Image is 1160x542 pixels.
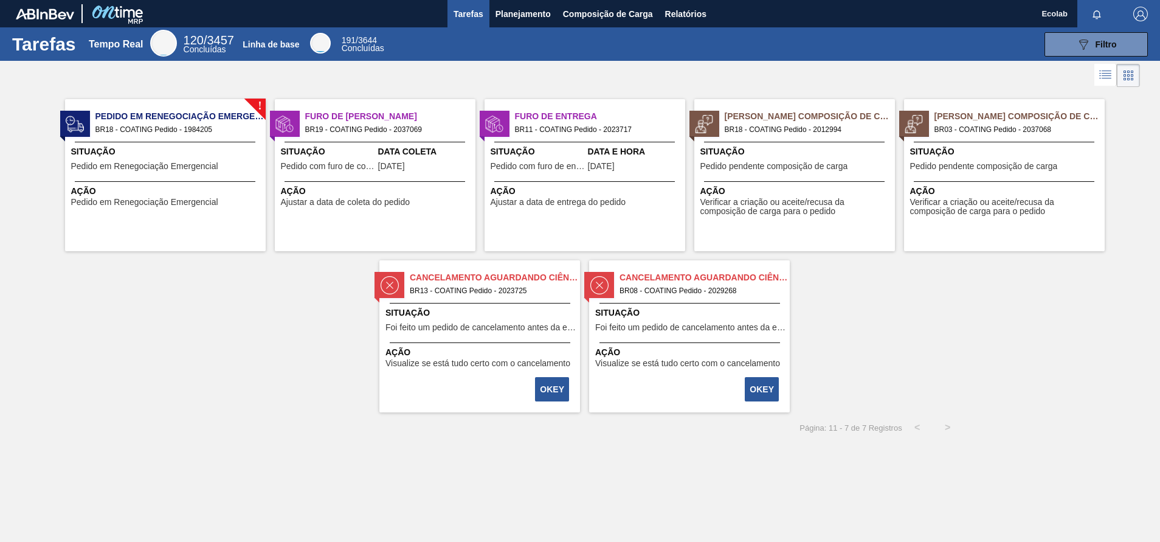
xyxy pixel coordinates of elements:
[95,110,266,123] span: Pedido em Renegociação Emergencial
[620,284,780,297] span: BR08 - COATING Pedido - 2029268
[725,110,895,123] span: Pedido Aguardando Composição de Carga
[536,376,570,403] div: Completar tarefa: 30258323
[725,123,885,136] span: BR18 - COATING Pedido - 2012994
[275,115,294,133] img: estado
[595,307,787,319] span: Situação
[746,376,780,403] div: Completar tarefa: 30261141
[89,39,143,50] div: Tempo Real
[515,123,675,136] span: BR11 - COATING Pedido - 2023717
[358,35,377,45] font: 3644
[910,185,1102,198] span: Ação
[184,33,204,47] span: 120
[1133,7,1148,21] img: Logout
[281,145,375,158] span: Situação
[385,307,577,319] span: Situação
[700,198,892,217] span: Verificar a criação ou aceite/recusa da composição de carga para o pedido
[1044,32,1148,57] button: Filtro
[342,35,356,45] span: 191
[700,162,848,171] span: Pedido pendente composição de carga
[595,323,787,332] span: Foi feito um pedido de cancelamento antes da etapa de aguardando faturamento
[934,123,1095,136] span: BR03 - COATING Pedido - 2037068
[258,102,261,111] span: !
[515,110,685,123] span: Furo de Entrega
[910,145,1102,158] span: Situação
[184,44,226,54] span: Concluídas
[1077,5,1116,23] button: Notificações
[378,145,472,158] span: Data Coleta
[833,423,902,433] span: 1 - 7 de 7 Registros
[385,359,570,368] span: Visualize se está tudo certo com o cancelamento
[184,33,234,47] span: /
[381,276,399,294] img: estado
[799,423,833,433] span: Página: 1
[485,115,503,133] img: estado
[378,162,405,171] span: 01/10/2025
[310,33,331,54] div: Base Line
[491,185,682,198] span: Ação
[665,7,706,21] span: Relatórios
[905,115,923,133] img: estado
[71,198,218,207] span: Pedido em Renegociação Emergencial
[695,115,713,133] img: estado
[305,123,466,136] span: BR19 - COATING Pedido - 2037069
[71,162,218,171] span: Pedido em Renegociação Emergencial
[588,162,615,171] span: 01/10/2025,
[491,145,585,158] span: Situação
[207,33,234,47] font: 3457
[1096,40,1117,49] span: Filtro
[385,323,577,332] span: Foi feito um pedido de cancelamento antes da etapa de aguardando faturamento
[910,198,1102,217] span: Verificar a criação ou aceite/recusa da composição de carga para o pedido
[700,185,892,198] span: Ação
[491,162,585,171] span: Pedido com furo de entrega
[563,7,653,21] span: Composição de Carga
[588,145,682,158] span: Data e Hora
[410,284,570,297] span: BR13 - COATING Pedido - 2023725
[902,412,933,443] button: <
[934,110,1105,123] span: Pedido Aguardando Composição de Carga
[595,359,780,368] span: Visualize se está tudo certo com o cancelamento
[700,145,892,158] span: Situação
[495,7,551,21] span: Planejamento
[71,145,263,158] span: Situação
[910,162,1058,171] span: Pedido pendente composição de carga
[12,37,76,51] h1: Tarefas
[933,412,963,443] button: >
[71,185,263,198] span: Ação
[1117,64,1140,87] div: Visão em Cards
[150,30,177,57] div: Real Time
[342,43,384,53] span: Concluídas
[454,7,483,21] span: Tarefas
[95,123,256,136] span: BR18 - COATING Pedido - 1984205
[66,115,84,133] img: estado
[745,377,779,401] button: OKEY
[184,35,234,54] div: Real Time
[342,35,377,45] span: /
[281,162,375,171] span: Pedido com furo de coleta
[620,271,790,284] span: Cancelamento aguardando ciência
[535,377,569,401] button: OKEY
[281,185,472,198] span: Ação
[491,198,626,207] span: Ajustar a data de entrega do pedido
[1094,64,1117,87] div: Visão em Lista
[410,271,580,284] span: Cancelamento aguardando ciência
[385,346,577,359] span: Ação
[16,9,74,19] img: TNhmsLtSVTkK8tSr43FrP2fwEKptu5GPRR3wAAAABJRU5ErkJggg==
[595,346,787,359] span: Ação
[305,110,475,123] span: Furo de Coleta
[281,198,410,207] span: Ajustar a data de coleta do pedido
[243,40,299,49] div: Linha de base
[342,36,384,52] div: Base Line
[590,276,609,294] img: estado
